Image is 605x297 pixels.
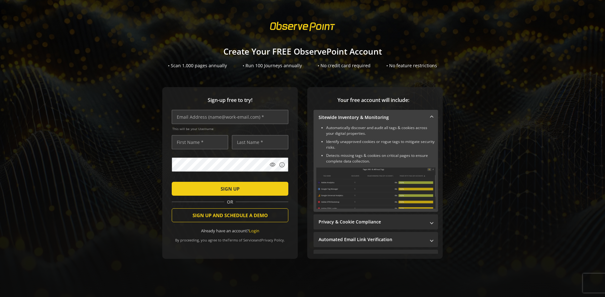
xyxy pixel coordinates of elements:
[314,97,433,104] span: Your free account will include:
[172,228,288,234] div: Already have an account?
[314,110,438,125] mat-expansion-panel-header: Sitewide Inventory & Monitoring
[316,167,435,209] img: Sitewide Inventory & Monitoring
[249,228,259,234] a: Login
[224,199,236,205] span: OR
[232,135,288,149] input: Last Name *
[172,135,228,149] input: First Name *
[386,62,437,69] div: • No feature restrictions
[319,114,425,121] mat-panel-title: Sitewide Inventory & Monitoring
[261,238,284,242] a: Privacy Policy
[269,162,276,168] mat-icon: visibility
[314,232,438,247] mat-expansion-panel-header: Automated Email Link Verification
[279,162,285,168] mat-icon: info
[319,219,425,225] mat-panel-title: Privacy & Cookie Compliance
[326,153,435,164] li: Detects missing tags & cookies on critical pages to ensure complete data collection.
[221,183,239,194] span: SIGN UP
[314,214,438,229] mat-expansion-panel-header: Privacy & Cookie Compliance
[172,110,288,124] input: Email Address (name@work-email.com) *
[326,125,435,136] li: Automatically discover and audit all tags & cookies across your digital properties.
[314,250,438,265] mat-expansion-panel-header: Performance Monitoring with Web Vitals
[314,125,438,212] div: Sitewide Inventory & Monitoring
[172,234,288,242] div: By proceeding, you agree to the and .
[172,127,288,131] span: This will be your Username
[326,139,435,150] li: Identify unapproved cookies or rogue tags to mitigate security risks.
[318,62,371,69] div: • No credit card required
[172,182,288,196] button: SIGN UP
[168,62,227,69] div: • Scan 1,000 pages annually
[243,62,302,69] div: • Run 100 Journeys annually
[172,97,288,104] span: Sign-up free to try!
[319,236,425,243] mat-panel-title: Automated Email Link Verification
[228,238,255,242] a: Terms of Service
[193,210,268,221] span: SIGN UP AND SCHEDULE A DEMO
[172,208,288,222] button: SIGN UP AND SCHEDULE A DEMO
